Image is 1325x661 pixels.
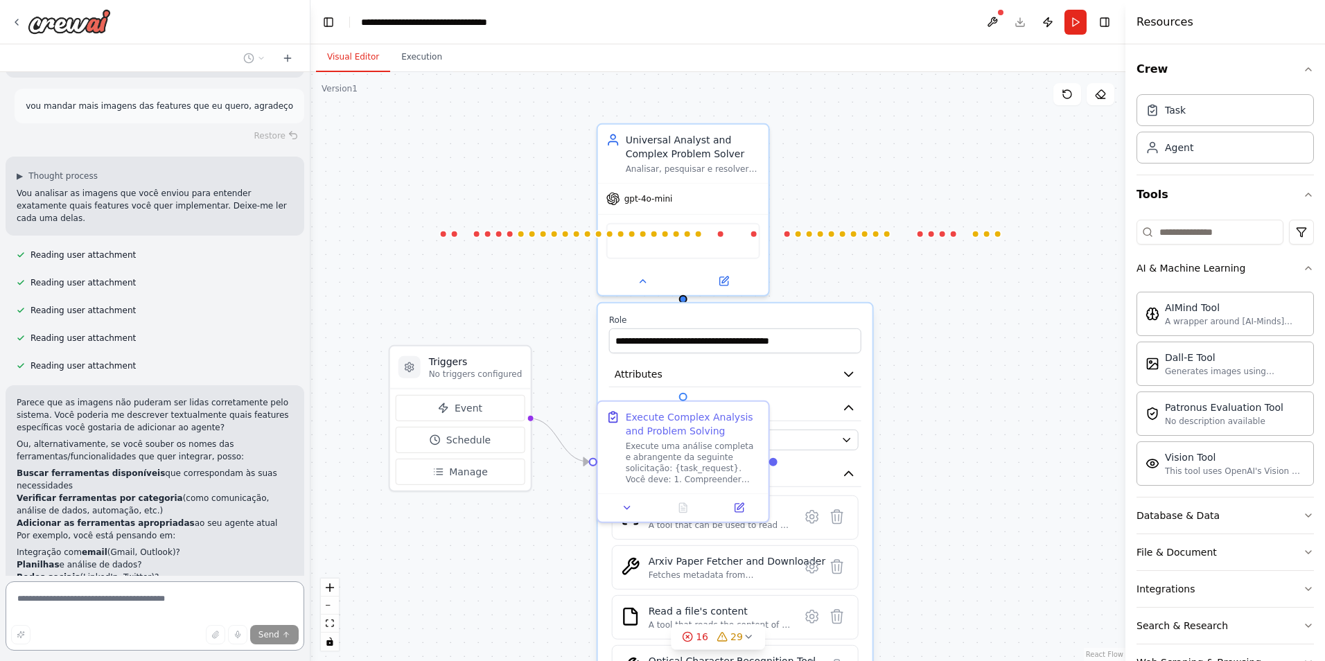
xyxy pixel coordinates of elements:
button: 1629 [671,624,765,650]
div: A tool that reads the content of a file. To use this tool, provide a 'file_path' parameter with t... [649,619,791,631]
button: Hide left sidebar [319,12,338,32]
button: ▶Thought process [17,170,98,182]
button: Open in side panel [685,273,763,290]
button: Configure tool [800,504,825,529]
li: Integração com (Gmail, Outlook)? [17,546,293,558]
div: This tool uses OpenAI's Vision API to describe the contents of an image. [1165,466,1305,477]
h4: Resources [1137,14,1193,30]
div: Universal Analyst and Complex Problem SolverAnalisar, pesquisar e resolver qualquer tipo de taref... [597,123,770,297]
div: Database & Data [1137,509,1220,522]
button: Upload files [206,625,225,644]
div: Patronus Evaluation Tool [1165,400,1283,414]
button: Schedule [396,427,525,453]
p: No triggers configured [429,369,523,380]
img: ArxivPaperTool [621,557,640,576]
li: que correspondam às suas necessidades [17,467,293,492]
span: Reading user attachment [30,360,136,371]
div: Execute Complex Analysis and Problem SolvingExecute uma análise completa e abrangente da seguinte... [597,400,770,523]
div: TriggersNo triggers configuredEventScheduleManage [389,345,532,492]
span: Event [455,401,482,415]
div: No description available [1165,416,1283,427]
div: A wrapper around [AI-Minds]([URL][DOMAIN_NAME]). Useful for when you need answers to questions fr... [1165,316,1305,327]
li: (LinkedIn, Twitter)? [17,571,293,583]
span: Manage [449,465,488,479]
button: Delete tool [825,554,850,579]
button: Tools [609,461,861,487]
div: Crew [1137,89,1314,175]
p: vou mandar mais imagens das features que eu quero, agradeço [26,100,293,112]
button: toggle interactivity [321,633,339,651]
div: Integrations [1137,582,1195,596]
span: Send [258,629,279,640]
strong: Planilhas [17,560,60,570]
img: FileReadTool [621,607,640,626]
img: Logo [28,9,111,34]
div: Generates images using OpenAI's Dall-E model. [1165,366,1305,377]
p: Ou, alternativamente, se você souber os nomes das ferramentas/funcionalidades que quer integrar, ... [17,438,293,463]
button: Configure tool [800,554,825,579]
div: Task [1165,103,1186,117]
div: A tool that can be used to read a website content. [649,520,791,531]
img: Aimindtool [1146,307,1159,321]
button: Start a new chat [277,50,299,67]
button: Hide right sidebar [1095,12,1114,32]
g: Edge from triggers to 2a16bb8d-0db9-4a99-8209-b4c4590a8193 [529,412,589,468]
p: Vou analisar as imagens que você enviou para entender exatamente quais features você quer impleme... [17,187,293,224]
button: Database & Data [1137,497,1314,534]
span: Reading user attachment [30,333,136,344]
button: Crew [1137,50,1314,89]
div: Dall-E Tool [1165,351,1305,364]
a: React Flow attribution [1086,651,1123,658]
div: AIMind Tool [1165,301,1305,315]
span: Attributes [615,367,662,381]
p: Por exemplo, você está pensando em: [17,529,293,542]
div: Read website content [649,504,791,518]
div: AI & Machine Learning [1137,286,1314,497]
strong: email [82,547,107,557]
button: Delete tool [825,604,850,629]
button: zoom in [321,579,339,597]
button: AI & Machine Learning [1137,250,1314,286]
button: Integrations [1137,571,1314,607]
strong: Redes sociais [17,572,80,582]
button: OpenAI - gpt-4o-mini [612,430,859,450]
button: Improve this prompt [11,625,30,644]
strong: Adicionar as ferramentas apropriadas [17,518,195,528]
button: Open in side panel [715,500,763,516]
button: Send [250,625,299,644]
button: Event [396,395,525,421]
div: Execute uma análise completa e abrangente da seguinte solicitação: {task_request}. Você deve: 1. ... [626,441,760,485]
nav: breadcrumb [361,15,517,29]
li: ao seu agente atual [17,517,293,529]
button: Search & Research [1137,608,1314,644]
div: Read a file's content [649,604,791,618]
button: Manage [396,459,525,485]
li: e análise de dados? [17,558,293,571]
div: Universal Analyst and Complex Problem Solver [626,133,760,161]
button: Delete tool [825,504,850,529]
div: Search & Research [1137,619,1228,633]
img: Patronusevaltool [1146,407,1159,421]
li: (como comunicação, análise de dados, automação, etc.) [17,492,293,517]
h3: Triggers [429,355,523,369]
p: Parece que as imagens não puderam ser lidas corretamente pelo sistema. Você poderia me descrever ... [17,396,293,434]
div: Vision Tool [1165,450,1305,464]
button: No output available [653,500,712,516]
div: Agent [1165,141,1193,155]
div: Execute Complex Analysis and Problem Solving [626,410,760,438]
img: ScrapeWebsiteTool [621,507,640,527]
button: Visual Editor [316,43,390,72]
div: Fetches metadata from [GEOGRAPHIC_DATA] based on a search query and optionally downloads PDFs. [649,570,825,581]
button: Configure tool [800,604,825,629]
span: Schedule [446,433,491,447]
div: AI & Machine Learning [1137,261,1245,275]
div: React Flow controls [321,579,339,651]
span: Reading user attachment [30,249,136,261]
strong: Verificar ferramentas por categoria [17,493,183,503]
button: zoom out [321,597,339,615]
img: Visiontool [1146,457,1159,470]
div: Analisar, pesquisar e resolver qualquer tipo de tarefa ou problema que me seja apresentado, indep... [626,164,760,175]
span: Reading user attachment [30,305,136,316]
div: Version 1 [322,83,358,94]
span: Thought process [28,170,98,182]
